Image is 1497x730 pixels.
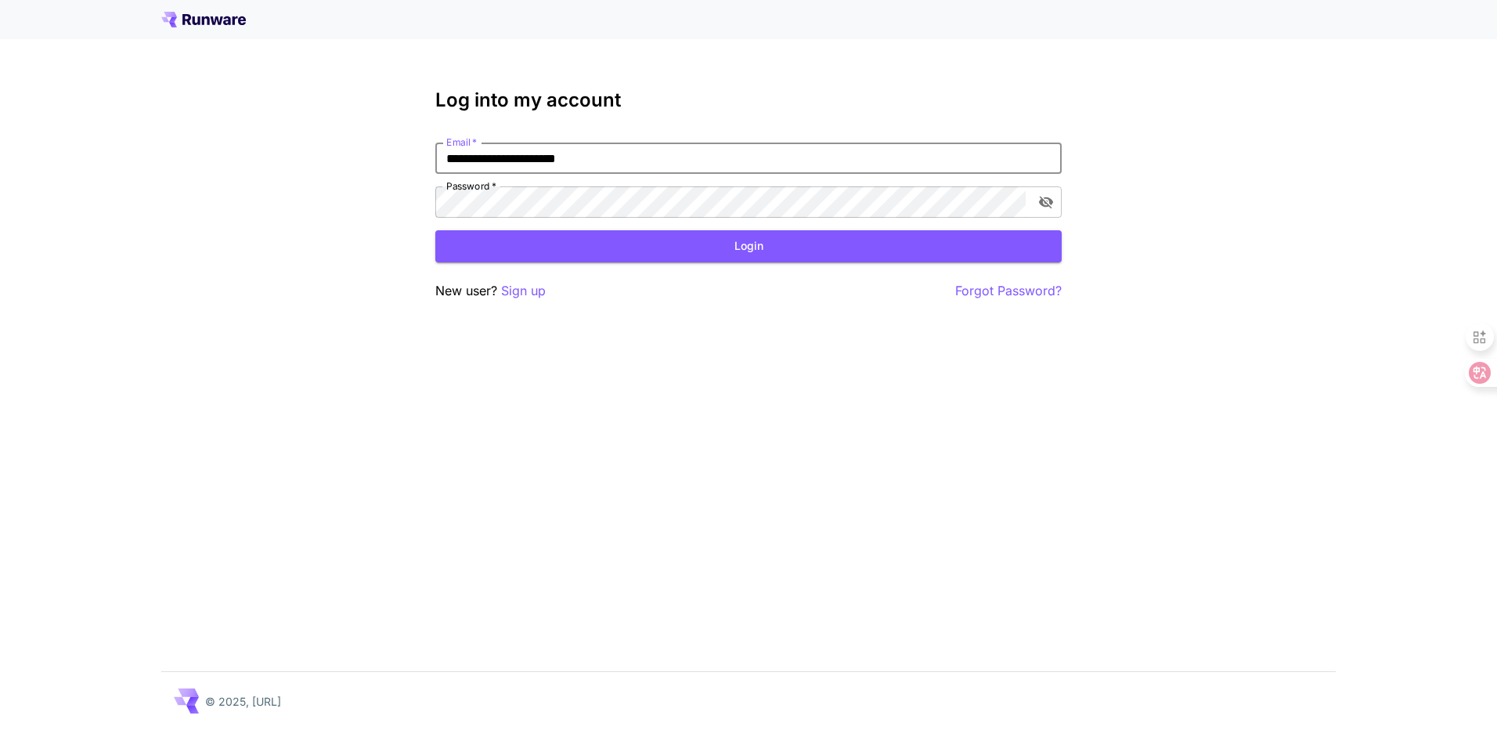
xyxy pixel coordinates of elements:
p: © 2025, [URL] [205,693,281,710]
h3: Log into my account [435,89,1062,111]
button: Login [435,230,1062,262]
button: Sign up [501,281,546,301]
button: Forgot Password? [955,281,1062,301]
label: Email [446,136,477,149]
label: Password [446,179,496,193]
p: New user? [435,281,546,301]
button: toggle password visibility [1032,188,1060,216]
